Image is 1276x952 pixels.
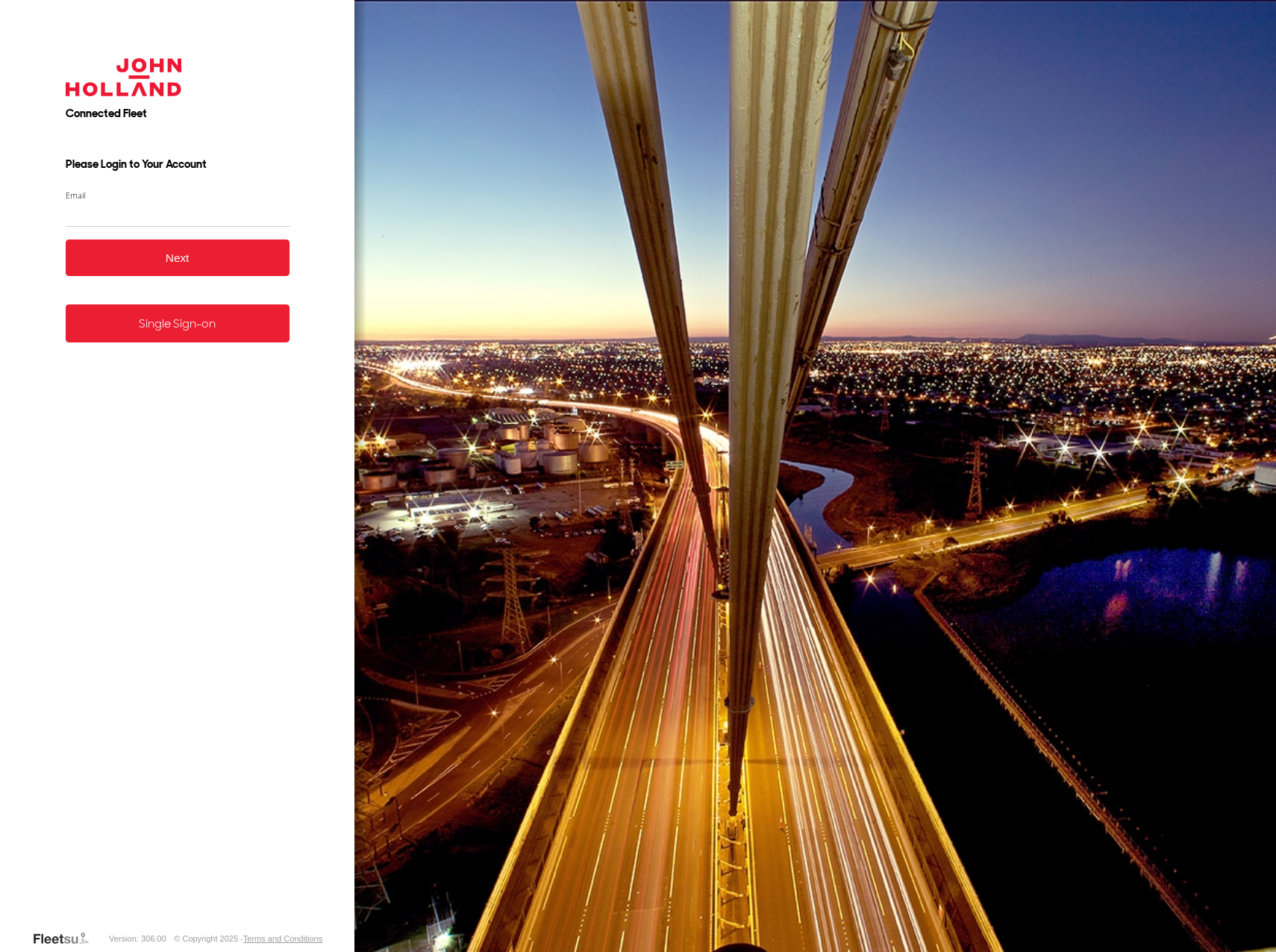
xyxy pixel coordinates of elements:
[66,58,182,96] img: John Holland
[109,934,166,943] div: Version: 306.00
[66,106,290,121] h2: Connected Fleet
[66,190,290,201] label: Email
[243,934,322,943] a: Terms and Conditions
[32,931,101,946] a: Visit our Website
[66,304,290,342] a: Single Sign-on
[174,934,322,943] div: © Copyright 2025 -
[66,157,290,172] h3: Please Login to Your Account
[66,239,290,276] button: Next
